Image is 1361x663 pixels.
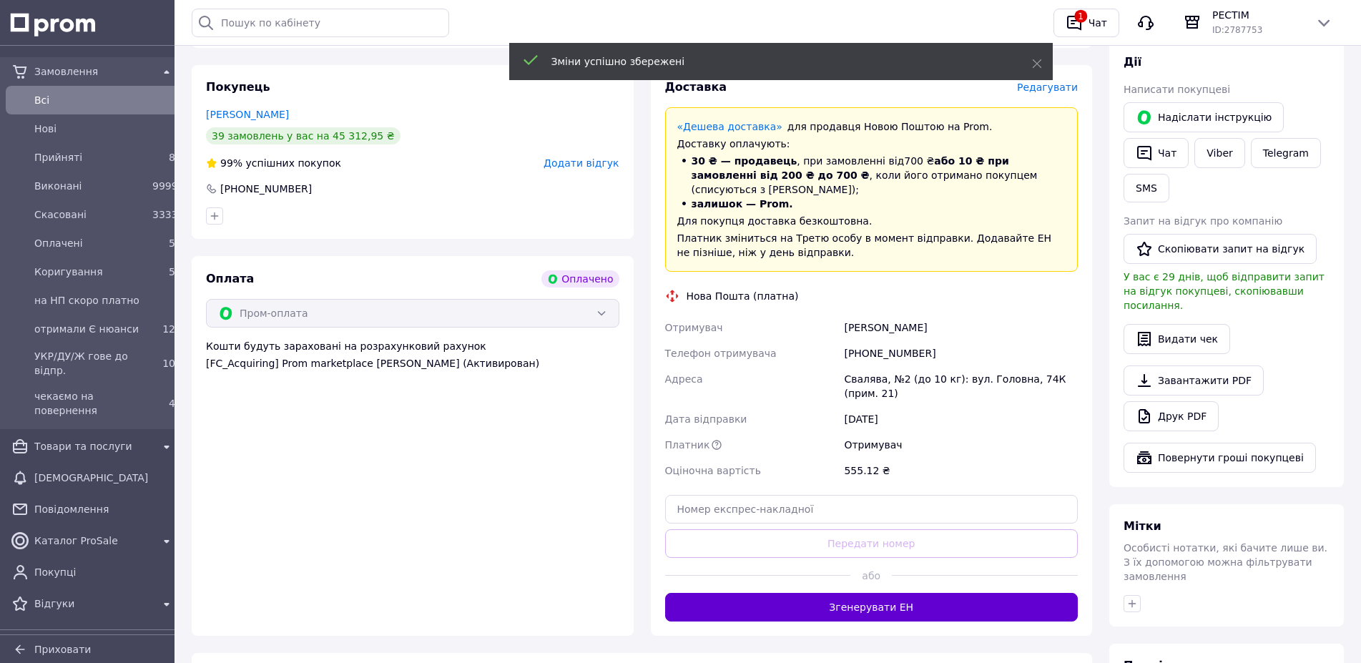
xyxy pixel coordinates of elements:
[34,471,175,485] span: [DEMOGRAPHIC_DATA]
[677,214,1066,228] div: Для покупця доставка безкоштовна.
[34,93,175,107] span: Всi
[665,348,777,359] span: Телефон отримувача
[1194,138,1244,168] a: Viber
[665,80,727,94] span: Доставка
[1053,9,1119,37] button: 1Чат
[34,502,175,516] span: Повідомлення
[1124,271,1325,311] span: У вас є 29 днів, щоб відправити запит на відгук покупцеві, скопіювавши посилання.
[1124,401,1219,431] a: Друк PDF
[169,266,175,278] span: 5
[665,593,1079,622] button: Згенерувати ЕН
[219,182,313,196] div: [PHONE_NUMBER]
[1124,102,1284,132] button: Надіслати інструкцію
[1212,25,1262,35] span: ID: 2787753
[665,373,703,385] span: Адреса
[206,109,289,120] a: [PERSON_NAME]
[1124,84,1230,95] span: Написати покупцеві
[1124,138,1189,168] button: Чат
[1086,12,1110,34] div: Чат
[169,152,175,163] span: 8
[206,127,401,144] div: 39 замовлень у вас на 45 312,95 ₴
[34,122,175,136] span: Нові
[683,289,802,303] div: Нова Пошта (платна)
[1251,138,1321,168] a: Telegram
[34,150,147,164] span: Прийняті
[677,137,1066,151] div: Доставку оплачують:
[541,270,619,288] div: Оплачено
[665,465,761,476] span: Оціночна вартість
[1017,82,1078,93] span: Редагувати
[1124,174,1169,202] button: SMS
[665,495,1079,524] input: Номер експрес-накладної
[692,155,797,167] span: 30 ₴ — продавець
[152,209,178,220] span: 3333
[34,389,147,418] span: чекаємо на повернення
[1124,542,1327,582] span: Особисті нотатки, які бачите лише ви. З їх допомогою можна фільтрувати замовлення
[841,406,1081,432] div: [DATE]
[841,432,1081,458] div: Отримувач
[34,64,152,79] span: Замовлення
[34,534,152,548] span: Каталог ProSale
[1124,519,1161,533] span: Мітки
[1212,8,1304,22] span: РЕСТІМ
[34,565,175,579] span: Покупці
[677,231,1066,260] div: Платник зміниться на Третю особу в момент відправки. Додавайте ЕН не пізніше, ніж у день відправки.
[169,398,175,409] span: 4
[34,265,147,279] span: Коригування
[34,293,175,308] span: на НП скоро платно
[841,366,1081,406] div: Свалява, №2 (до 10 кг): вул. Головна, 74К (прим. 21)
[169,237,175,249] span: 5
[841,340,1081,366] div: [PHONE_NUMBER]
[692,198,793,210] span: залишок — Prom.
[34,207,147,222] span: Скасовані
[152,180,186,192] span: 9999+
[841,458,1081,483] div: 555.12 ₴
[677,119,1066,134] div: для продавця Новою Поштою на Prom.
[677,121,782,132] a: «Дешева доставка»
[206,339,619,370] div: Кошти будуть зараховані на розрахунковий рахунок
[665,439,710,451] span: Платник
[1124,55,1141,69] span: Дії
[34,644,91,655] span: Приховати
[34,236,147,250] span: Оплачені
[220,157,242,169] span: 99%
[162,358,175,369] span: 10
[1124,443,1316,473] button: Повернути гроші покупцеві
[551,54,996,69] div: Зміни успішно збережені
[1124,324,1230,354] button: Видати чек
[34,322,147,336] span: отримали Є нюанси
[34,596,152,611] span: Відгуки
[206,156,341,170] div: успішних покупок
[544,157,619,169] span: Додати відгук
[34,439,152,453] span: Товари та послуги
[206,272,254,285] span: Оплата
[677,154,1066,197] li: , при замовленні від 700 ₴ , коли його отримано покупцем (списуються з [PERSON_NAME]);
[1124,365,1264,396] a: Завантажити PDF
[162,323,175,335] span: 12
[34,179,147,193] span: Виконані
[34,349,147,378] span: УКР/ДУ/Ж гове до відпр.
[206,80,270,94] span: Покупець
[841,315,1081,340] div: [PERSON_NAME]
[850,569,892,583] span: або
[206,356,619,370] div: [FC_Acquiring] Prom marketplace [PERSON_NAME] (Активирован)
[665,413,747,425] span: Дата відправки
[1124,215,1282,227] span: Запит на відгук про компанію
[665,322,723,333] span: Отримувач
[1124,234,1317,264] button: Скопіювати запит на відгук
[192,9,449,37] input: Пошук по кабінету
